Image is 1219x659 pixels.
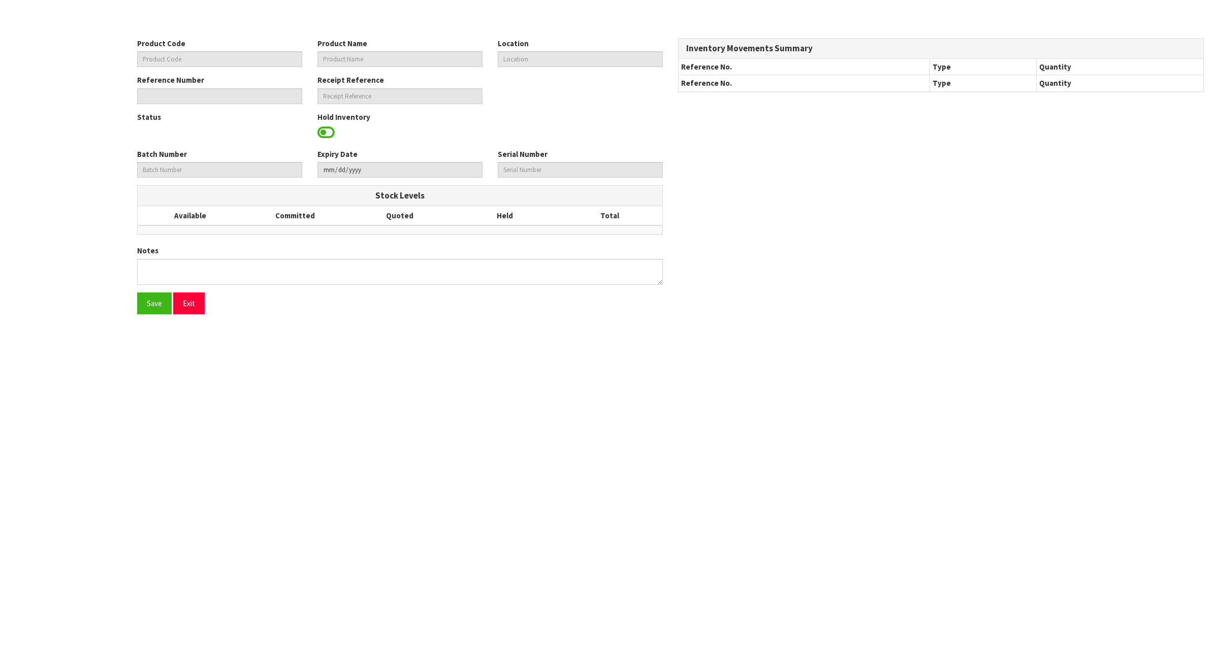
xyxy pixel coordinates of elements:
h3: Stock Levels [145,191,655,201]
input: Batch Number [137,162,302,178]
th: Quantity [1036,75,1203,91]
label: Receipt Reference [317,75,384,85]
label: Serial Number [498,149,548,159]
th: Available [138,206,243,225]
label: Expiry Date [317,149,358,159]
input: Location [498,51,663,67]
label: Location [498,38,529,49]
button: Save [137,292,172,314]
input: Receipt Reference [317,88,483,104]
th: Type [929,59,1036,75]
label: Product Code [137,38,185,49]
th: Held [453,206,558,225]
label: Product Name [317,38,367,49]
th: Quantity [1036,59,1203,75]
th: Committed [243,206,348,225]
th: Reference No. [679,59,929,75]
th: Quoted [347,206,453,225]
th: Type [929,75,1036,91]
label: Status [137,112,161,122]
input: Product Name [317,51,483,67]
label: Notes [137,245,158,256]
label: Hold Inventory [317,112,370,122]
label: Reference Number [137,75,204,85]
th: Reference No. [679,75,929,91]
h3: Inventory Movements Summary [686,44,1196,53]
label: Batch Number [137,149,187,159]
th: Total [557,206,662,225]
input: Product Code [137,51,302,67]
button: Exit [173,292,205,314]
input: Serial Number [498,162,663,178]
